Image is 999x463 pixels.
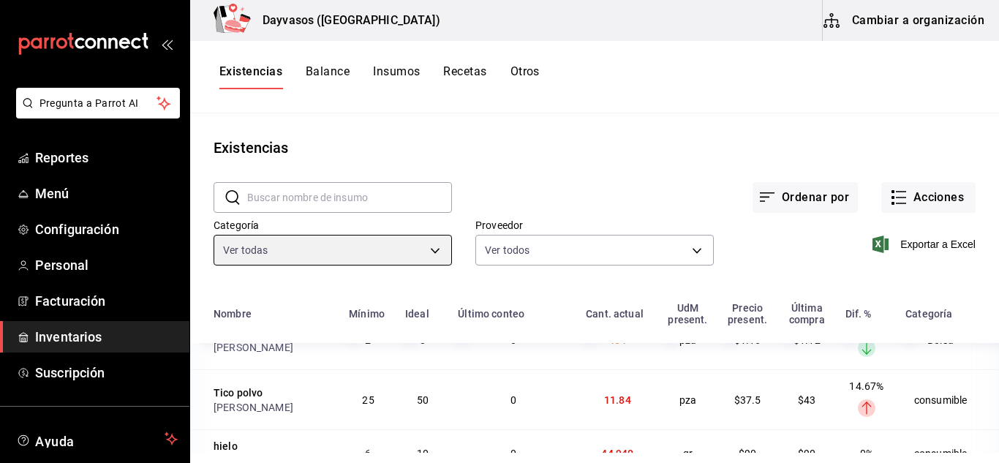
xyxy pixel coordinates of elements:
td: pza [658,369,718,429]
button: Balance [306,64,350,89]
button: Otros [510,64,540,89]
button: Existencias [219,64,282,89]
a: Pregunta a Parrot AI [10,106,180,121]
span: Ver todas [223,243,268,257]
span: 6 [365,448,371,459]
span: 44,940 [601,448,633,459]
div: navigation tabs [219,64,540,89]
td: consumible [897,369,999,429]
span: Pregunta a Parrot AI [39,96,157,111]
div: Nombre [214,308,252,320]
span: 0 [510,334,516,346]
div: [PERSON_NAME] [214,340,331,355]
input: Buscar nombre de insumo [247,183,452,212]
span: 0% [860,448,873,459]
span: 0 [510,448,516,459]
span: 8 [420,334,426,346]
span: 10 [417,448,429,459]
span: Configuración [35,219,178,239]
span: 2 [365,334,371,346]
span: $1.12 [793,334,821,346]
div: Cant. actual [586,308,644,320]
span: 11.84 [604,394,631,406]
span: $90 [798,448,815,459]
div: Tico polvo [214,385,263,400]
span: 14.67% [849,380,883,392]
button: Exportar a Excel [875,236,976,253]
button: Recetas [443,64,486,89]
span: Menú [35,184,178,203]
span: $37.5 [734,394,761,406]
h3: Dayvasos ([GEOGRAPHIC_DATA]) [251,12,440,29]
div: Último conteo [458,308,524,320]
div: Existencias [214,137,288,159]
span: 454 [608,334,626,346]
div: Precio present. [726,302,769,325]
label: Proveedor [475,220,714,230]
span: $43 [798,394,815,406]
div: Última compra [786,302,828,325]
div: Categoría [905,308,952,320]
span: Ver todos [485,243,529,257]
span: Personal [35,255,178,275]
div: [PERSON_NAME] [214,400,331,415]
span: Inventarios [35,327,178,347]
span: Facturación [35,291,178,311]
label: Categoría [214,220,452,230]
button: Pregunta a Parrot AI [16,88,180,118]
span: 50 [417,394,429,406]
div: UdM present. [667,302,709,325]
span: Reportes [35,148,178,167]
div: Ideal [405,308,429,320]
div: Dif. % [845,308,872,320]
div: hielo [214,439,238,453]
div: Mínimo [349,308,385,320]
span: $90 [739,448,756,459]
button: Acciones [881,182,976,213]
button: Insumos [373,64,420,89]
span: Suscripción [35,363,178,383]
span: Ayuda [35,430,159,448]
span: 25 [362,394,374,406]
button: Ordenar por [753,182,858,213]
span: 0 [510,394,516,406]
button: open_drawer_menu [161,38,173,50]
span: $1.16 [734,334,761,346]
